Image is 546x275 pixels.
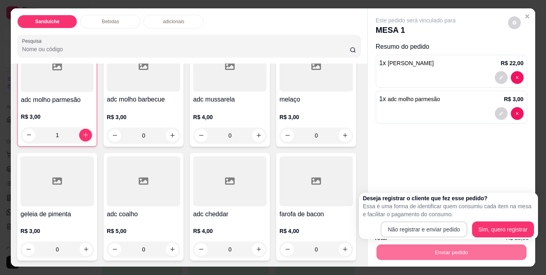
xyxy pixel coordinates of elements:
[381,221,467,237] button: Não registrar e enviar pedido
[339,243,351,256] button: increase-product-quantity
[363,194,534,202] h2: Deseja registrar o cliente que fez esse pedido?
[21,95,94,105] h4: adc molho parmesão
[107,95,180,104] h4: adc molho barbecue
[281,129,294,142] button: decrease-product-quantity
[166,129,179,142] button: increase-product-quantity
[20,209,94,219] h4: geleia de pimenta
[376,24,456,36] p: MESA 1
[495,107,508,120] button: decrease-product-quantity
[193,209,267,219] h4: adc cheddar
[193,113,267,121] p: R$ 4,00
[379,94,440,104] p: 1 x
[22,38,44,44] label: Pesquisa
[363,202,534,218] p: Essa é uma forma de identificar quem consumiu cada item na mesa e facilitar o pagamento do consumo.
[20,227,94,235] p: R$ 3,00
[279,227,353,235] p: R$ 4,00
[163,18,184,25] p: adicionais
[388,96,440,102] span: adc molho parmesão
[388,60,434,66] span: [PERSON_NAME]
[108,243,121,256] button: decrease-product-quantity
[193,95,267,104] h4: adc mussarela
[22,243,35,256] button: decrease-product-quantity
[79,129,92,141] button: increase-product-quantity
[195,243,207,256] button: decrease-product-quantity
[504,95,524,103] p: R$ 3,00
[166,243,179,256] button: increase-product-quantity
[80,243,92,256] button: increase-product-quantity
[379,58,434,68] p: 1 x
[376,245,526,260] button: Enviar pedido
[376,16,456,24] p: Este pedido será vinculado para
[107,113,180,121] p: R$ 3,00
[501,59,524,67] p: R$ 22,00
[508,16,521,29] button: decrease-product-quantity
[108,129,121,142] button: decrease-product-quantity
[279,209,353,219] h4: farofa de bacon
[511,71,524,84] button: decrease-product-quantity
[107,209,180,219] h4: adc coalho
[102,18,119,25] p: Bebidas
[252,129,265,142] button: increase-product-quantity
[21,113,94,121] p: R$ 3,00
[281,243,294,256] button: decrease-product-quantity
[376,42,527,52] p: Resumo do pedido
[252,243,265,256] button: increase-product-quantity
[472,221,534,237] button: Sim, quero registrar
[339,129,351,142] button: increase-product-quantity
[195,129,207,142] button: decrease-product-quantity
[495,71,508,84] button: decrease-product-quantity
[279,113,353,121] p: R$ 3,00
[193,227,267,235] p: R$ 4,00
[521,10,534,23] button: Close
[279,95,353,104] h4: melaço
[22,129,35,141] button: decrease-product-quantity
[107,227,180,235] p: R$ 5,00
[22,45,350,53] input: Pesquisa
[511,107,524,120] button: decrease-product-quantity
[35,18,60,25] p: Sanduíche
